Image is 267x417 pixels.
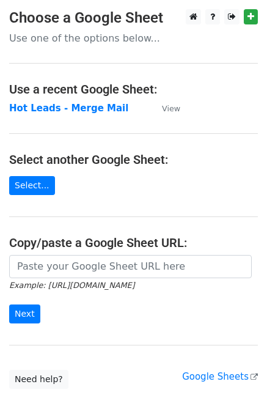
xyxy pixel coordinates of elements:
p: Use one of the options below... [9,32,258,45]
h4: Select another Google Sheet: [9,152,258,167]
input: Paste your Google Sheet URL here [9,255,252,278]
a: View [150,103,180,114]
a: Hot Leads - Merge Mail [9,103,128,114]
a: Google Sheets [182,371,258,382]
h4: Use a recent Google Sheet: [9,82,258,97]
a: Need help? [9,370,68,389]
small: View [162,104,180,113]
a: Select... [9,176,55,195]
h4: Copy/paste a Google Sheet URL: [9,235,258,250]
input: Next [9,304,40,323]
small: Example: [URL][DOMAIN_NAME] [9,281,134,290]
h3: Choose a Google Sheet [9,9,258,27]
